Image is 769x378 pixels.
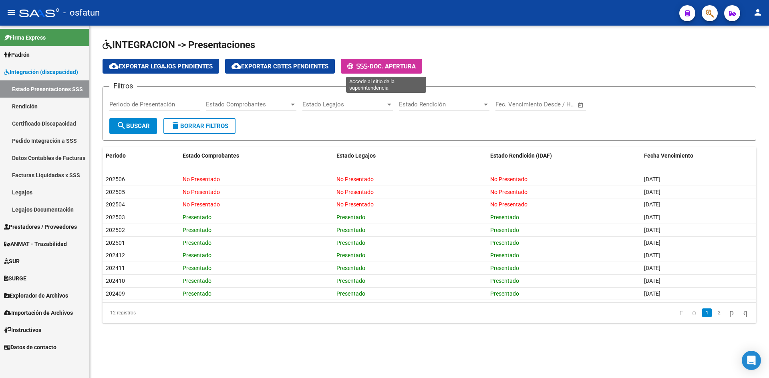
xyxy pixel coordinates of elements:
span: Presentado [336,265,365,271]
span: Estado Rendición [399,101,482,108]
span: No Presentado [336,176,374,182]
span: Presentado [336,278,365,284]
span: Presentado [336,240,365,246]
span: [DATE] [644,265,660,271]
span: Presentado [336,290,365,297]
span: Presentado [183,240,211,246]
span: Padrón [4,50,30,59]
span: No Presentado [336,189,374,195]
span: - osfatun [63,4,100,22]
span: ANMAT - Trazabilidad [4,240,67,248]
span: 202409 [106,290,125,297]
span: Presentado [490,240,519,246]
span: No Presentado [183,176,220,182]
span: Estado Comprobantes [206,101,289,108]
span: Exportar Legajos Pendientes [109,63,213,70]
h3: Filtros [109,80,137,92]
span: Presentado [490,290,519,297]
span: Doc. Apertura [370,63,416,70]
span: 202505 [106,189,125,195]
span: [DATE] [644,214,660,220]
span: No Presentado [336,201,374,208]
span: Instructivos [4,326,41,334]
datatable-header-cell: Estado Rendición (IDAF) [487,147,641,164]
span: Presentado [490,227,519,233]
span: Integración (discapacidad) [4,68,78,76]
a: go to last page [740,308,751,317]
span: 202501 [106,240,125,246]
span: No Presentado [183,189,220,195]
span: [DATE] [644,189,660,195]
span: [DATE] [644,252,660,258]
span: Borrar Filtros [171,122,228,130]
span: Estado Comprobantes [183,152,239,159]
a: 1 [702,308,712,317]
span: Estado Rendición (IDAF) [490,152,552,159]
div: Open Intercom Messenger [742,351,761,370]
button: Open calendar [576,100,586,110]
span: [DATE] [644,278,660,284]
button: Exportar Cbtes Pendientes [225,59,335,74]
mat-icon: menu [6,8,16,17]
input: End date [529,101,568,108]
span: 202502 [106,227,125,233]
span: Periodo [106,152,126,159]
li: page 2 [713,306,725,320]
span: 202504 [106,201,125,208]
span: [DATE] [644,290,660,297]
input: Start date [495,101,521,108]
button: Buscar [109,118,157,134]
span: Presentado [183,290,211,297]
span: Presentado [183,278,211,284]
span: 202503 [106,214,125,220]
span: Fecha Vencimiento [644,152,693,159]
span: [DATE] [644,176,660,182]
li: page 1 [701,306,713,320]
span: Buscar [117,122,150,130]
datatable-header-cell: Estado Comprobantes [179,147,333,164]
button: Borrar Filtros [163,118,236,134]
span: Presentado [336,214,365,220]
span: Presentado [336,252,365,258]
span: [DATE] [644,240,660,246]
span: Explorador de Archivos [4,291,68,300]
span: Presentado [490,278,519,284]
datatable-header-cell: Estado Legajos [333,147,487,164]
a: go to next page [726,308,737,317]
span: Firma Express [4,33,46,42]
span: Estado Legajos [336,152,376,159]
a: go to first page [676,308,686,317]
mat-icon: delete [171,121,180,130]
datatable-header-cell: Periodo [103,147,179,164]
button: Exportar Legajos Pendientes [103,59,219,74]
span: Presentado [490,252,519,258]
span: Presentado [336,227,365,233]
span: No Presentado [490,189,527,195]
mat-icon: cloud_download [232,61,241,71]
span: [DATE] [644,201,660,208]
button: -Doc. Apertura [341,59,422,74]
div: 12 registros [103,303,232,323]
span: Importación de Archivos [4,308,73,317]
span: SUR [4,257,20,266]
span: Datos de contacto [4,343,56,352]
span: No Presentado [490,176,527,182]
mat-icon: cloud_download [109,61,119,71]
span: 202412 [106,252,125,258]
span: [DATE] [644,227,660,233]
span: 202411 [106,265,125,271]
span: Presentado [183,214,211,220]
span: - [347,63,370,70]
span: SURGE [4,274,26,283]
span: INTEGRACION -> Presentaciones [103,39,255,50]
a: 2 [714,308,724,317]
span: Presentado [490,265,519,271]
span: Exportar Cbtes Pendientes [232,63,328,70]
datatable-header-cell: Fecha Vencimiento [641,147,756,164]
span: No Presentado [490,201,527,208]
a: go to previous page [688,308,700,317]
span: Estado Legajos [302,101,386,108]
span: 202410 [106,278,125,284]
mat-icon: search [117,121,126,130]
span: No Presentado [183,201,220,208]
